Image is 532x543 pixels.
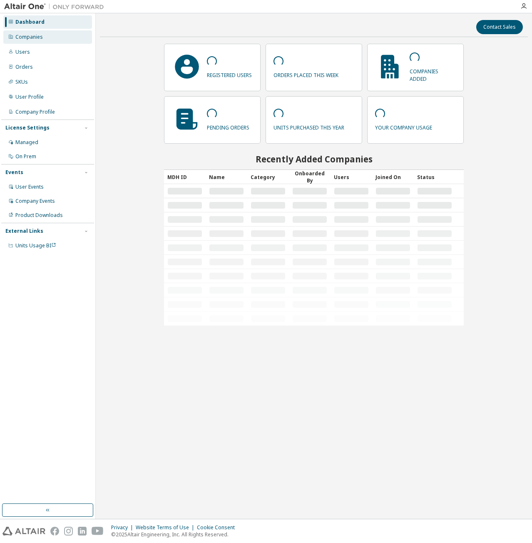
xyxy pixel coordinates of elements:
[207,122,249,131] p: pending orders
[15,212,63,219] div: Product Downloads
[476,20,523,34] button: Contact Sales
[15,139,38,146] div: Managed
[164,154,464,164] h2: Recently Added Companies
[15,34,43,40] div: Companies
[5,125,50,131] div: License Settings
[167,170,202,184] div: MDH ID
[15,109,55,115] div: Company Profile
[2,527,45,536] img: altair_logo.svg
[15,79,28,85] div: SKUs
[15,242,56,249] span: Units Usage BI
[251,170,286,184] div: Category
[292,170,327,184] div: Onboarded By
[15,19,45,25] div: Dashboard
[273,122,344,131] p: units purchased this year
[50,527,59,536] img: facebook.svg
[4,2,108,11] img: Altair One
[410,65,456,82] p: companies added
[375,122,432,131] p: your company usage
[375,170,410,184] div: Joined On
[207,69,252,79] p: registered users
[92,527,104,536] img: youtube.svg
[15,198,55,204] div: Company Events
[209,170,244,184] div: Name
[78,527,87,536] img: linkedin.svg
[197,524,240,531] div: Cookie Consent
[334,170,369,184] div: Users
[15,94,44,100] div: User Profile
[15,153,36,160] div: On Prem
[111,531,240,538] p: © 2025 Altair Engineering, Inc. All Rights Reserved.
[15,64,33,70] div: Orders
[15,184,44,190] div: User Events
[111,524,136,531] div: Privacy
[417,170,452,184] div: Status
[15,49,30,55] div: Users
[136,524,197,531] div: Website Terms of Use
[5,169,23,176] div: Events
[5,228,43,234] div: External Links
[273,69,338,79] p: orders placed this week
[64,527,73,536] img: instagram.svg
